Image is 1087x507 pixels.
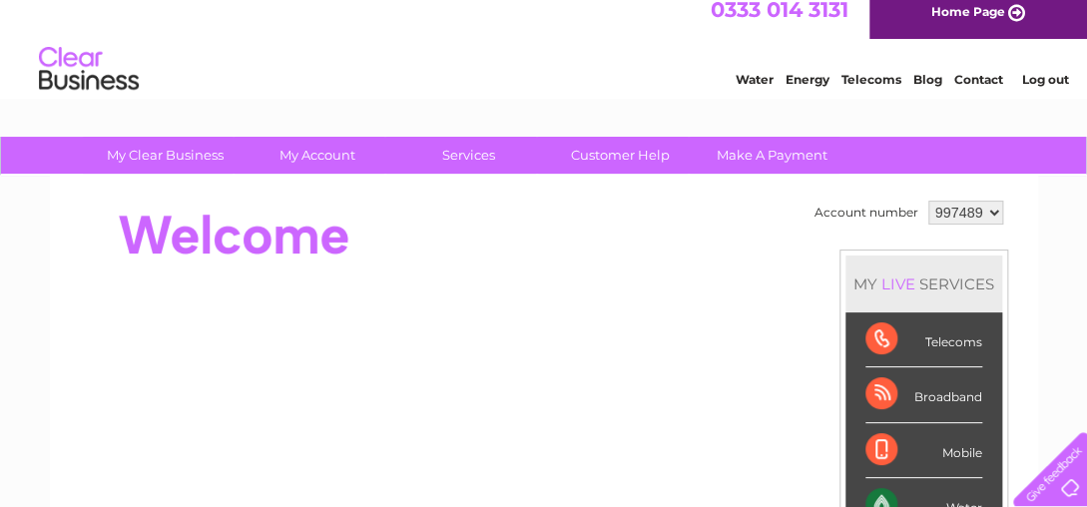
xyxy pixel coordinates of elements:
[711,10,848,35] a: 0333 014 3131
[845,255,1002,312] div: MY SERVICES
[877,274,919,293] div: LIVE
[865,312,982,367] div: Telecoms
[386,137,551,174] a: Services
[1021,85,1068,100] a: Log out
[841,85,901,100] a: Telecoms
[538,137,703,174] a: Customer Help
[865,423,982,478] div: Mobile
[736,85,774,100] a: Water
[810,196,923,230] td: Account number
[786,85,829,100] a: Energy
[913,85,942,100] a: Blog
[38,52,140,113] img: logo.png
[73,11,1016,97] div: Clear Business is a trading name of Verastar Limited (registered in [GEOGRAPHIC_DATA] No. 3667643...
[865,367,982,422] div: Broadband
[235,137,399,174] a: My Account
[83,137,248,174] a: My Clear Business
[954,85,1003,100] a: Contact
[690,137,854,174] a: Make A Payment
